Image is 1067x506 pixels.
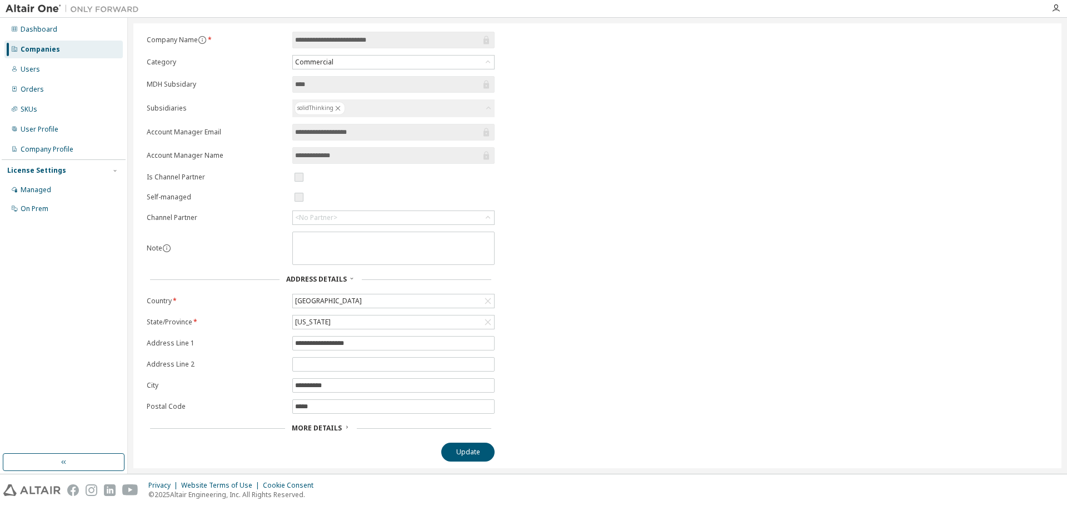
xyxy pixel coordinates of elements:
[147,104,286,113] label: Subsidiaries
[293,295,363,307] div: [GEOGRAPHIC_DATA]
[67,484,79,496] img: facebook.svg
[147,80,286,89] label: MDH Subsidary
[292,99,495,117] div: solidThinking
[198,36,207,44] button: information
[181,481,263,490] div: Website Terms of Use
[147,36,286,44] label: Company Name
[147,297,286,305] label: Country
[147,360,286,369] label: Address Line 2
[21,204,48,213] div: On Prem
[293,294,494,308] div: [GEOGRAPHIC_DATA]
[21,186,51,194] div: Managed
[21,45,60,54] div: Companies
[147,173,286,182] label: Is Channel Partner
[147,402,286,411] label: Postal Code
[6,3,144,14] img: Altair One
[21,125,58,134] div: User Profile
[293,315,494,329] div: [US_STATE]
[293,56,335,68] div: Commercial
[122,484,138,496] img: youtube.svg
[162,244,171,253] button: information
[7,166,66,175] div: License Settings
[21,85,44,94] div: Orders
[21,65,40,74] div: Users
[148,481,181,490] div: Privacy
[21,25,57,34] div: Dashboard
[147,193,286,202] label: Self-managed
[441,443,495,462] button: Update
[147,213,286,222] label: Channel Partner
[147,318,286,327] label: State/Province
[293,316,332,328] div: [US_STATE]
[293,56,494,69] div: Commercial
[286,274,347,284] span: Address Details
[147,339,286,348] label: Address Line 1
[292,423,342,433] span: More Details
[147,151,286,160] label: Account Manager Name
[263,481,320,490] div: Cookie Consent
[148,490,320,499] p: © 2025 Altair Engineering, Inc. All Rights Reserved.
[295,102,345,115] div: solidThinking
[293,211,494,224] div: <No Partner>
[147,381,286,390] label: City
[21,145,73,154] div: Company Profile
[147,243,162,253] label: Note
[104,484,116,496] img: linkedin.svg
[295,213,337,222] div: <No Partner>
[147,58,286,67] label: Category
[86,484,97,496] img: instagram.svg
[147,128,286,137] label: Account Manager Email
[3,484,61,496] img: altair_logo.svg
[21,105,37,114] div: SKUs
